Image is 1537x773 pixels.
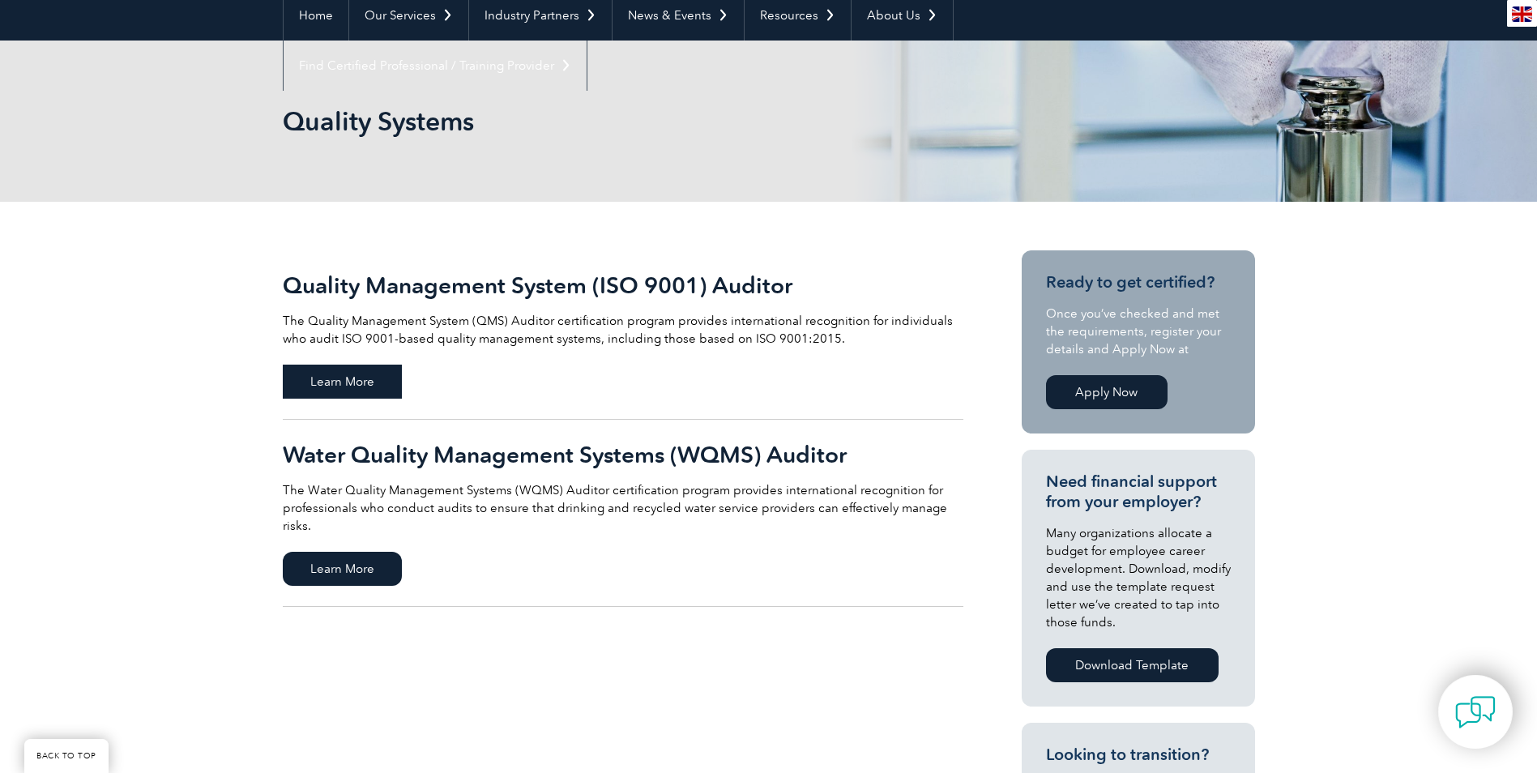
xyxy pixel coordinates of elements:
[283,272,963,298] h2: Quality Management System (ISO 9001) Auditor
[283,105,905,137] h1: Quality Systems
[283,481,963,535] p: The Water Quality Management Systems (WQMS) Auditor certification program provides international ...
[283,312,963,348] p: The Quality Management System (QMS) Auditor certification program provides international recognit...
[284,41,587,91] a: Find Certified Professional / Training Provider
[1046,472,1231,512] h3: Need financial support from your employer?
[283,420,963,607] a: Water Quality Management Systems (WQMS) Auditor The Water Quality Management Systems (WQMS) Audit...
[283,442,963,468] h2: Water Quality Management Systems (WQMS) Auditor
[283,250,963,420] a: Quality Management System (ISO 9001) Auditor The Quality Management System (QMS) Auditor certific...
[1512,6,1532,22] img: en
[283,365,402,399] span: Learn More
[24,739,109,773] a: BACK TO TOP
[1046,272,1231,293] h3: Ready to get certified?
[1046,375,1168,409] a: Apply Now
[1046,305,1231,358] p: Once you’ve checked and met the requirements, register your details and Apply Now at
[1455,692,1496,732] img: contact-chat.png
[283,552,402,586] span: Learn More
[1046,524,1231,631] p: Many organizations allocate a budget for employee career development. Download, modify and use th...
[1046,648,1219,682] a: Download Template
[1046,745,1231,765] h3: Looking to transition?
